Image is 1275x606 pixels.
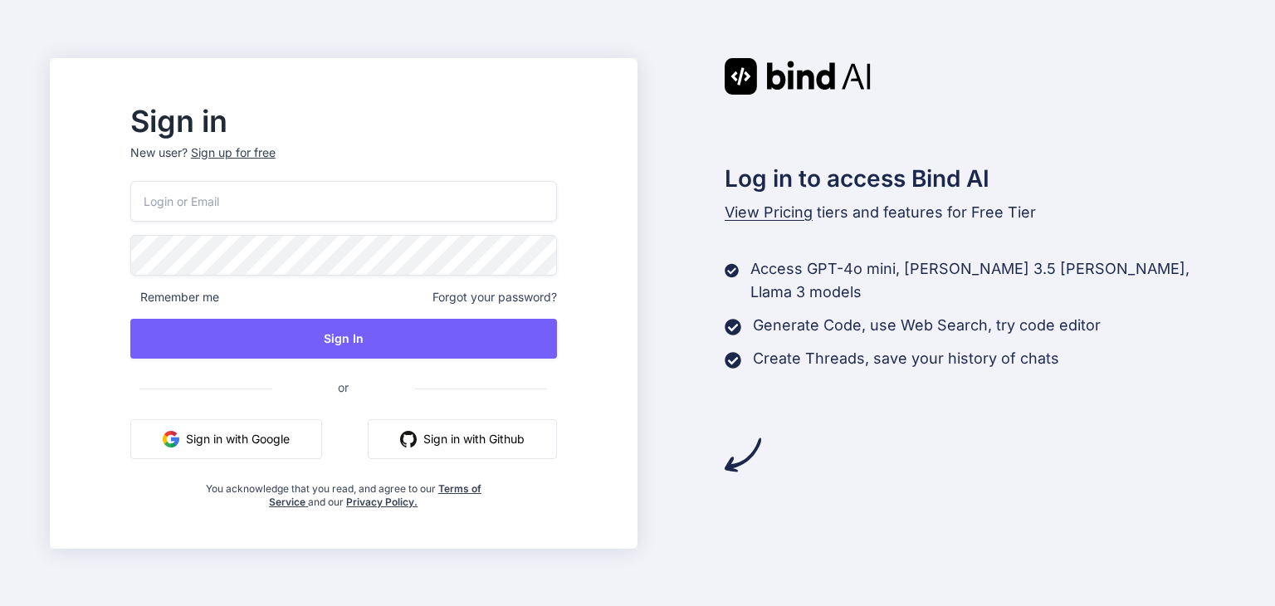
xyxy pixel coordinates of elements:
a: Privacy Policy. [346,496,418,508]
span: Remember me [130,289,219,305]
div: You acknowledge that you read, and agree to our and our [201,472,486,509]
input: Login or Email [130,181,557,222]
img: github [400,431,417,447]
p: Generate Code, use Web Search, try code editor [753,314,1101,337]
span: Forgot your password? [432,289,557,305]
p: Create Threads, save your history of chats [753,347,1059,370]
span: or [271,367,415,408]
button: Sign in with Github [368,419,557,459]
button: Sign In [130,319,557,359]
h2: Log in to access Bind AI [725,161,1226,196]
p: Access GPT-4o mini, [PERSON_NAME] 3.5 [PERSON_NAME], Llama 3 models [750,257,1225,304]
img: arrow [725,437,761,473]
p: New user? [130,144,557,181]
button: Sign in with Google [130,419,322,459]
p: tiers and features for Free Tier [725,201,1226,224]
h2: Sign in [130,108,557,134]
span: View Pricing [725,203,813,221]
a: Terms of Service [269,482,481,508]
img: google [163,431,179,447]
img: Bind AI logo [725,58,871,95]
div: Sign up for free [191,144,276,161]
